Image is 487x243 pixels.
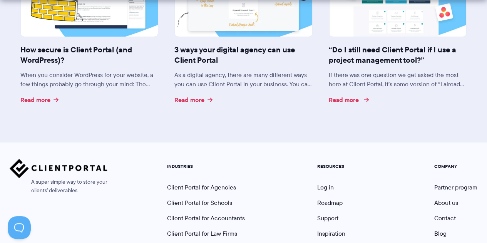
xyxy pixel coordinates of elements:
[167,214,245,223] a: Client Portal for Accountants
[317,183,334,192] a: Log in
[20,45,159,65] h3: How secure is Client Portal (and WordPress)?
[8,216,31,239] iframe: Toggle Customer Support
[434,183,477,192] a: Partner program
[174,70,313,89] p: As a digital agency, there are many different ways you can use Client Portal in your business. Yo...
[317,164,362,169] h5: RESOURCES
[434,164,477,169] h5: COMPANY
[167,183,236,192] a: Client Portal for Agencies
[317,198,343,207] a: Roadmap
[167,229,237,238] a: Client Portal for Law Firms
[174,45,313,65] h3: 3 ways your digital agency can use Client Portal
[434,198,458,207] a: About us
[10,178,107,195] span: A super simple way to store your clients' deliverables
[167,164,245,169] h5: INDUSTRIES
[174,97,213,103] a: Read more
[317,229,345,238] a: Inspiration
[329,97,367,103] a: Read more
[167,198,232,207] a: Client Portal for Schools
[20,97,59,103] a: Read more
[329,45,467,65] h3: “Do I still need Client Portal if I use a project management tool?”
[434,229,447,238] a: Blog
[329,70,467,89] p: If there was one question we get asked the most here at Client Portal, it’s some version of “I al...
[20,70,159,89] p: When you consider WordPress for your website, a few things probably go through your mind: The eas...
[434,214,456,223] a: Contact
[317,214,338,223] a: Support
